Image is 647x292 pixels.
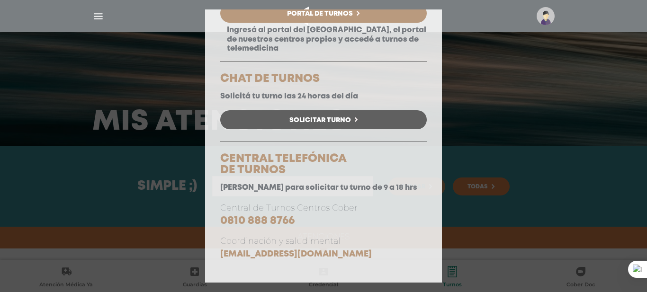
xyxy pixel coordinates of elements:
[220,216,295,226] a: 0810 888 8766
[220,26,427,53] p: Ingresá al portal del [GEOGRAPHIC_DATA], el portal de nuestros centros propios y accedé a turnos ...
[220,110,427,129] a: Solicitar Turno
[220,92,427,101] p: Solicitá tu turno las 24 horas del día
[220,250,372,258] a: [EMAIL_ADDRESS][DOMAIN_NAME]
[220,153,427,176] h5: CENTRAL TELEFÓNICA DE TURNOS
[220,183,427,192] p: [PERSON_NAME] para solicitar tu turno de 9 a 18 hrs
[289,117,351,124] span: Solicitar Turno
[220,235,427,260] p: Coordinación y salud mental
[220,202,427,228] p: Central de Turnos Centros Cober
[220,73,427,85] h5: CHAT DE TURNOS
[220,4,427,23] a: Portal de Turnos
[287,10,353,17] span: Portal de Turnos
